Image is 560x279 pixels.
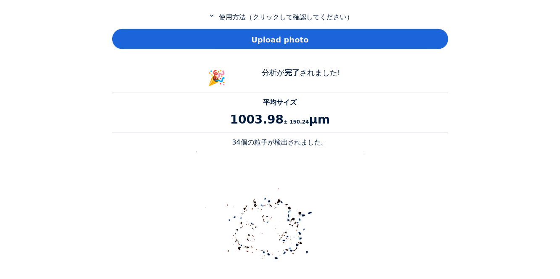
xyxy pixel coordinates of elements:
mat-icon: expand_more [207,12,217,19]
span: 🎉 [208,69,226,86]
span: Upload photo [251,34,308,45]
p: 平均サイズ [112,97,448,108]
p: 1003.98 μm [112,111,448,129]
p: 使用方法（クリックして確認してください） [112,12,448,22]
span: ± 150.24 [284,119,309,125]
b: 完了 [284,68,300,77]
p: 34個の粒子が検出されました。 [112,137,448,147]
div: 分析が されました! [238,67,364,89]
